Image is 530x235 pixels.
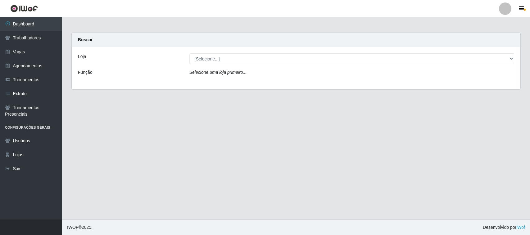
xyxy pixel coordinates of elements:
[78,37,93,42] strong: Buscar
[516,225,525,230] a: iWof
[483,224,525,231] span: Desenvolvido por
[67,224,93,231] span: © 2025 .
[78,69,93,76] label: Função
[10,5,38,12] img: CoreUI Logo
[78,53,86,60] label: Loja
[67,225,79,230] span: IWOF
[189,70,247,75] i: Selecione uma loja primeiro...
